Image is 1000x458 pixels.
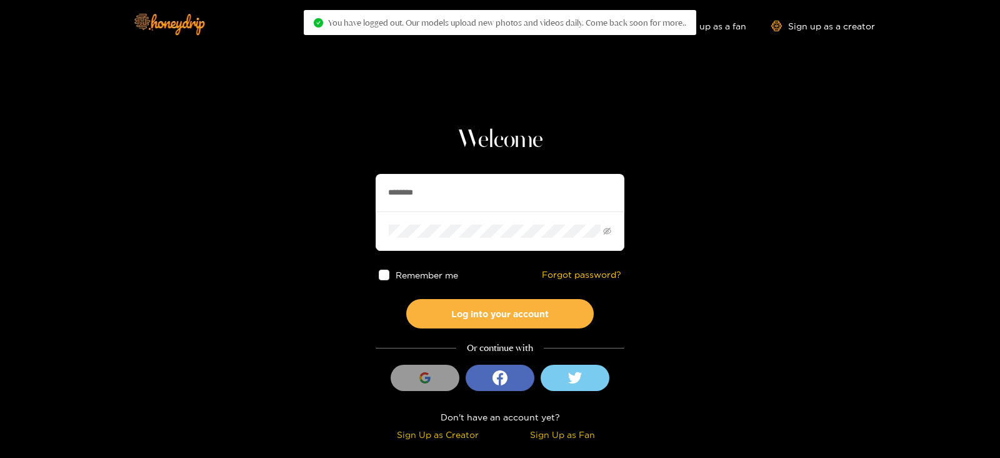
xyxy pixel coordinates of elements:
div: Don't have an account yet? [376,410,624,424]
span: Remember me [396,270,458,280]
div: Sign Up as Creator [379,427,497,442]
span: You have logged out. Our models upload new photos and videos daily. Come back soon for more.. [328,18,686,28]
h1: Welcome [376,125,624,155]
div: Or continue with [376,341,624,355]
span: check-circle [314,18,323,28]
button: Log into your account [406,299,594,328]
a: Sign up as a creator [771,21,875,31]
div: Sign Up as Fan [503,427,621,442]
span: eye-invisible [603,227,611,235]
a: Sign up as a fan [661,21,746,31]
a: Forgot password? [542,270,621,280]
